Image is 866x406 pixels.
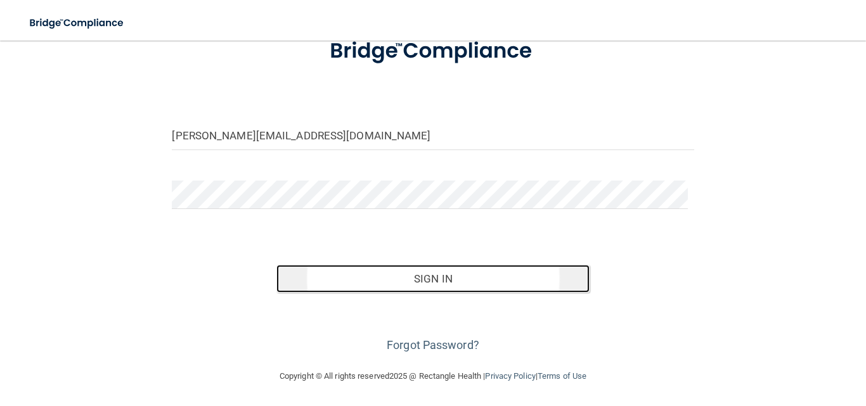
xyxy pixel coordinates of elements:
a: Terms of Use [538,371,586,381]
input: Email [172,122,694,150]
img: bridge_compliance_login_screen.278c3ca4.svg [19,10,136,36]
img: bridge_compliance_login_screen.278c3ca4.svg [307,23,559,79]
div: Copyright © All rights reserved 2025 @ Rectangle Health | | [202,356,664,396]
button: Sign In [276,265,590,293]
a: Forgot Password? [387,338,479,352]
a: Privacy Policy [485,371,535,381]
